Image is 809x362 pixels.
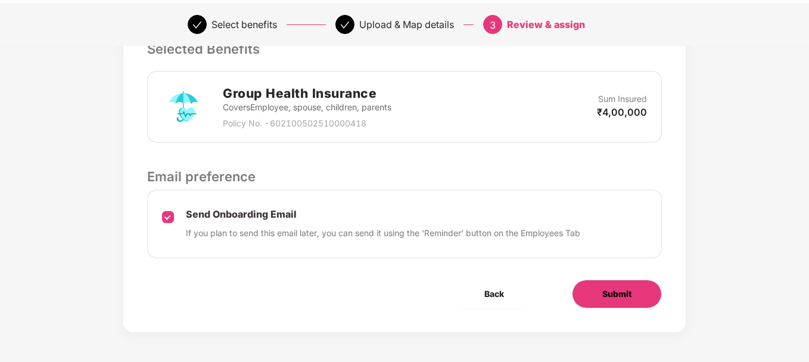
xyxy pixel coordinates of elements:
[186,208,580,221] p: Send Onboarding Email
[223,117,391,130] p: Policy No. - 602100502510000418
[223,83,391,103] h2: Group Health Insurance
[455,280,534,308] button: Back
[211,15,277,34] div: Select benefits
[147,39,661,59] p: Selected Benefits
[507,15,585,34] div: Review & assign
[602,287,631,301] span: Submit
[598,92,647,106] p: Sum Insured
[192,20,202,30] span: check
[359,15,454,34] div: Upload & Map details
[162,85,205,128] img: svg+xml;base64,PHN2ZyB4bWxucz0iaHR0cDovL3d3dy53My5vcmcvMjAwMC9zdmciIHdpZHRoPSI3MiIgaGVpZ2h0PSI3Mi...
[597,106,647,119] p: ₹4,00,000
[340,20,350,30] span: check
[572,280,662,308] button: Submit
[490,19,496,31] span: 3
[223,101,391,114] p: Covers Employee, spouse, children, parents
[147,166,661,187] p: Email preference
[484,287,504,301] span: Back
[186,227,580,240] p: If you plan to send this email later, you can send it using the ‘Reminder’ button on the Employee...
